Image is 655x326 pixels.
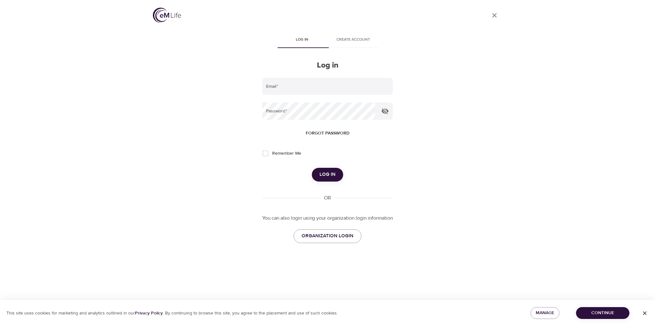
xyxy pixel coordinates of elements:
button: Log in [312,168,343,181]
span: Log in [280,37,324,43]
button: Manage [531,307,559,319]
h2: Log in [262,61,393,70]
span: Create account [331,37,375,43]
div: disabled tabs example [262,33,393,48]
span: Manage [536,309,554,317]
span: Continue [581,309,624,317]
span: Remember Me [272,150,301,157]
img: logo [153,8,181,23]
span: ORGANIZATION LOGIN [302,232,353,240]
a: close [487,8,502,23]
a: Privacy Policy [135,310,163,316]
button: Continue [576,307,629,319]
span: Log in [320,170,335,179]
a: ORGANIZATION LOGIN [294,229,361,243]
span: Forgot password [306,129,350,137]
div: OR [321,194,334,202]
button: Forgot password [303,127,352,139]
p: You can also login using your organization login information [262,215,393,222]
